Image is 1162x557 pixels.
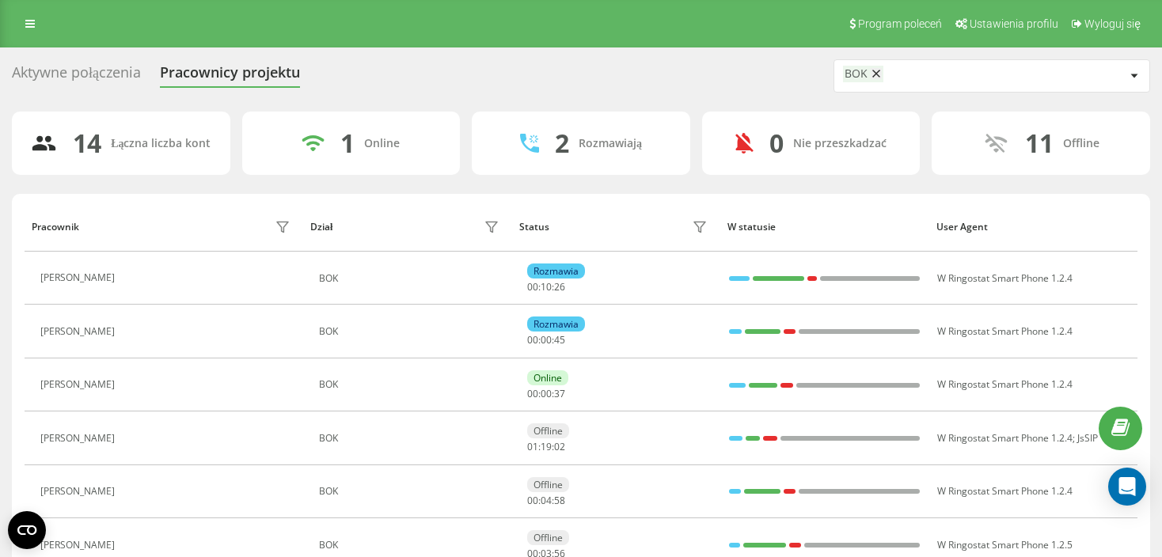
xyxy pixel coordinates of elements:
span: 37 [554,387,565,400]
div: : : [527,282,565,293]
span: 19 [541,440,552,453]
span: 26 [554,280,565,294]
span: 01 [527,440,538,453]
div: BOK [319,273,503,284]
div: User Agent [936,222,1130,233]
div: Online [364,137,400,150]
div: : : [527,441,565,453]
div: BOK [319,540,503,551]
span: 04 [541,494,552,507]
div: Status [519,222,549,233]
div: Open Intercom Messenger [1108,468,1146,506]
span: W Ringostat Smart Phone 1.2.4 [937,271,1073,285]
div: Nie przeszkadzać [793,137,887,150]
div: Aktywne połączenia [12,64,141,89]
span: W Ringostat Smart Phone 1.2.4 [937,377,1073,391]
span: Program poleceń [858,17,942,30]
div: 1 [340,128,355,158]
div: [PERSON_NAME] [40,272,119,283]
div: [PERSON_NAME] [40,540,119,551]
div: Offline [527,530,569,545]
div: BOK [319,486,503,497]
div: Offline [527,423,569,438]
div: Pracownik [32,222,79,233]
div: Dział [310,222,332,233]
span: Ustawienia profilu [970,17,1058,30]
div: [PERSON_NAME] [40,486,119,497]
span: 00 [541,333,552,347]
div: BOK [319,379,503,390]
div: BOK [319,433,503,444]
span: 00 [527,494,538,507]
div: Offline [1063,137,1099,150]
div: [PERSON_NAME] [40,433,119,444]
span: W Ringostat Smart Phone 1.2.4 [937,484,1073,498]
div: : : [527,335,565,346]
div: Łączna liczba kont [111,137,211,150]
div: Pracownicy projektu [160,64,300,89]
div: BOK [845,67,868,81]
div: Online [527,370,568,385]
span: 02 [554,440,565,453]
div: Rozmawia [527,316,585,332]
span: 00 [541,387,552,400]
div: : : [527,495,565,506]
div: : : [527,388,565,400]
span: W Ringostat Smart Phone 1.2.4 [937,431,1073,445]
span: 00 [527,387,538,400]
div: Rozmawiają [579,137,642,150]
span: 45 [554,333,565,347]
span: W Ringostat Smart Phone 1.2.4 [937,324,1073,338]
span: JsSIP [1077,431,1098,445]
div: Rozmawia [527,263,585,278]
div: 0 [769,128,784,158]
span: 58 [554,494,565,507]
span: W Ringostat Smart Phone 1.2.5 [937,538,1073,551]
div: W statusie [727,222,921,233]
div: 2 [555,128,569,158]
span: Wyloguj się [1084,17,1141,30]
span: 00 [527,333,538,347]
div: [PERSON_NAME] [40,326,119,337]
div: Offline [527,477,569,492]
div: 14 [73,128,101,158]
div: 11 [1025,128,1054,158]
div: [PERSON_NAME] [40,379,119,390]
button: Open CMP widget [8,511,46,549]
div: BOK [319,326,503,337]
span: 10 [541,280,552,294]
span: 00 [527,280,538,294]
